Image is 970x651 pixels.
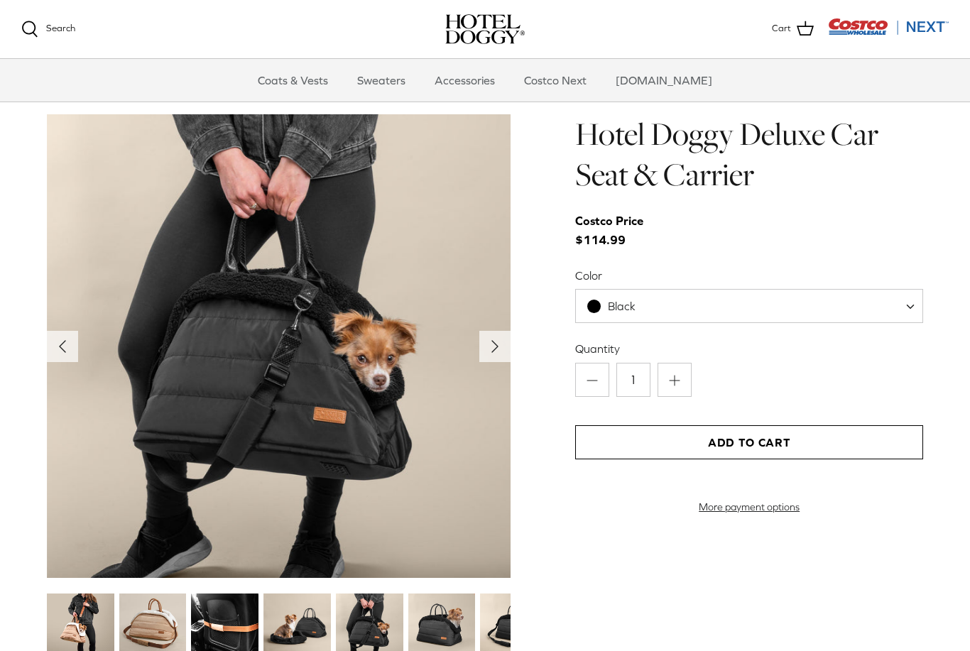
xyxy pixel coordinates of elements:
a: [DOMAIN_NAME] [603,59,725,102]
a: Accessories [422,59,508,102]
span: Black [608,300,636,312]
label: Color [575,268,923,283]
a: Visit Costco Next [828,27,949,38]
a: Search [21,21,75,38]
button: Previous [47,331,78,362]
span: Search [46,23,75,33]
span: Black [575,289,923,323]
a: hoteldoggy.com hoteldoggycom [445,14,525,44]
a: Cart [772,20,814,38]
span: Cart [772,21,791,36]
label: Quantity [575,341,923,356]
span: $114.99 [575,212,658,250]
a: More payment options [575,501,923,513]
button: Add to Cart [575,425,923,459]
img: hoteldoggycom [445,14,525,44]
h1: Hotel Doggy Deluxe Car Seat & Carrier [575,114,923,195]
span: Black [576,299,664,314]
a: Coats & Vests [245,59,341,102]
input: Quantity [616,363,650,397]
button: Next [479,331,511,362]
a: Costco Next [511,59,599,102]
div: Costco Price [575,212,643,231]
a: Sweaters [344,59,418,102]
img: Costco Next [828,18,949,35]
